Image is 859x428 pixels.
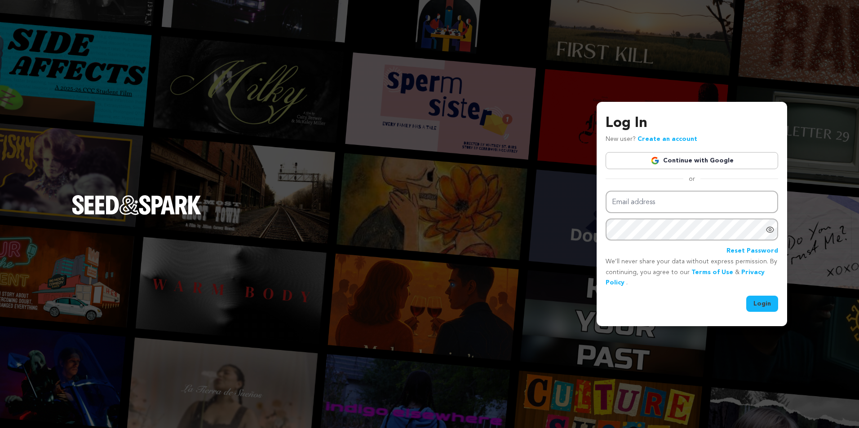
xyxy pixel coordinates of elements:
[766,225,775,234] a: Show password as plain text. Warning: this will display your password on the screen.
[638,136,697,142] a: Create an account
[726,246,778,257] a: Reset Password
[606,113,778,134] h3: Log In
[683,175,700,183] span: or
[606,191,778,214] input: Email address
[72,195,201,215] img: Seed&Spark Logo
[691,269,733,275] a: Terms of Use
[606,152,778,169] a: Continue with Google
[606,134,697,145] p: New user?
[746,296,778,312] button: Login
[606,257,778,288] p: We’ll never share your data without express permission. By continuing, you agree to our & .
[651,156,660,165] img: Google logo
[72,195,201,233] a: Seed&Spark Homepage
